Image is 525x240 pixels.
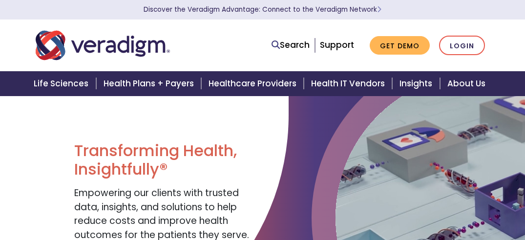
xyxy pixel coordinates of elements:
a: Support [320,39,354,51]
a: Life Sciences [28,71,97,96]
a: Healthcare Providers [203,71,305,96]
a: Insights [394,71,441,96]
a: Health IT Vendors [305,71,394,96]
a: Health Plans + Payers [98,71,203,96]
a: Search [272,39,310,52]
span: Learn More [377,5,381,14]
h1: Transforming Health, Insightfully® [74,141,255,179]
img: Veradigm logo [36,29,170,61]
a: Login [439,36,485,56]
a: Get Demo [370,36,430,55]
a: Discover the Veradigm Advantage: Connect to the Veradigm NetworkLearn More [144,5,381,14]
a: About Us [441,71,497,96]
